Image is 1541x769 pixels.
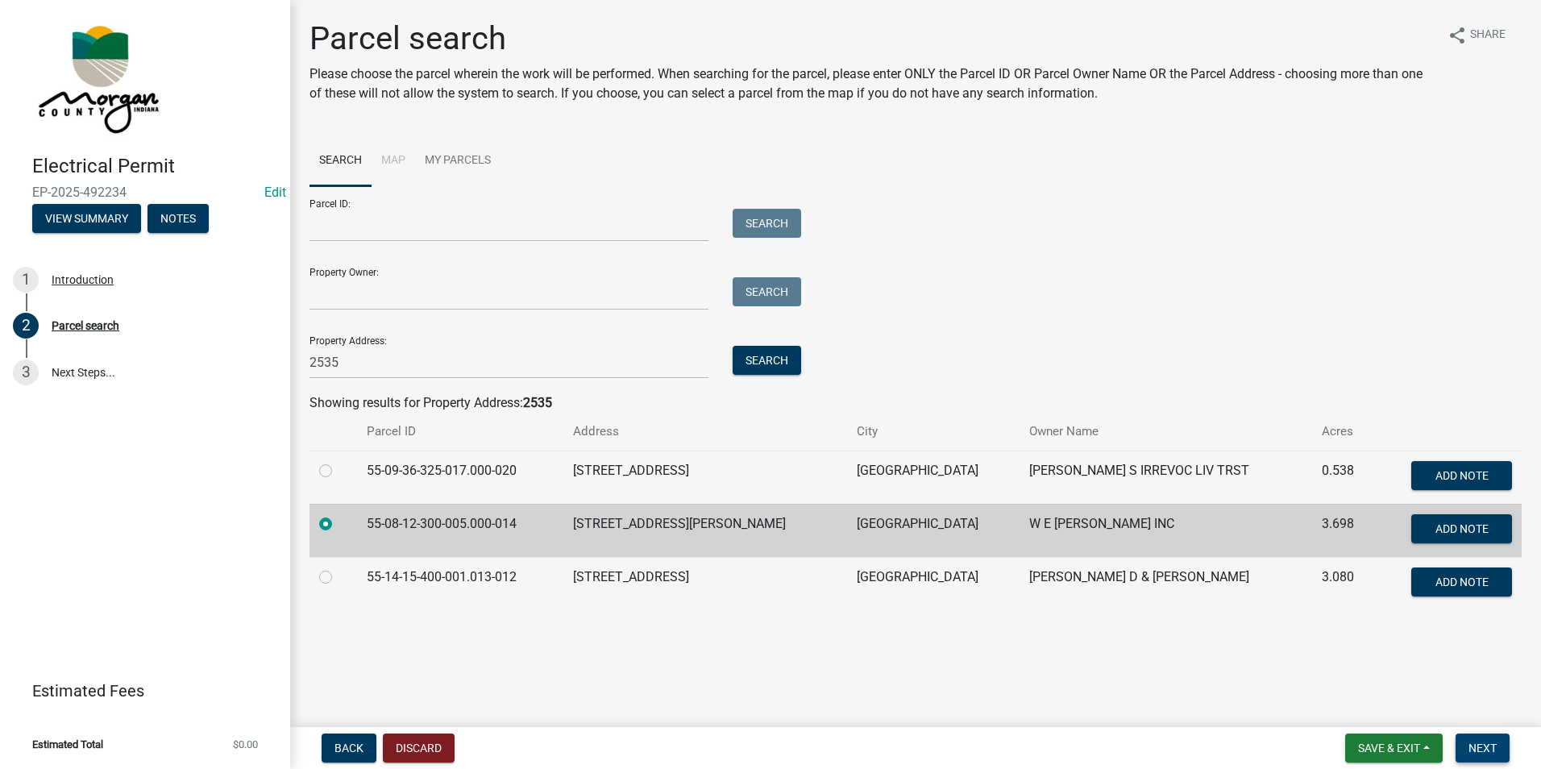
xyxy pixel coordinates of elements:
strong: 2535 [523,395,552,410]
button: Search [733,346,801,375]
img: Morgan County, Indiana [32,17,162,138]
button: Search [733,209,801,238]
th: Acres [1312,413,1375,451]
wm-modal-confirm: Edit Application Number [264,185,286,200]
button: Save & Exit [1345,734,1443,763]
button: Notes [147,204,209,233]
span: Estimated Total [32,739,103,750]
a: My Parcels [415,135,501,187]
span: Share [1470,26,1506,45]
button: Back [322,734,376,763]
td: [GEOGRAPHIC_DATA] [847,557,1020,610]
div: 1 [13,267,39,293]
span: Next [1468,742,1497,754]
button: Search [733,277,801,306]
div: Introduction [52,274,114,285]
td: 55-08-12-300-005.000-014 [357,504,564,557]
span: Add Note [1435,575,1488,588]
td: [STREET_ADDRESS] [563,451,847,504]
i: share [1448,26,1467,45]
button: Discard [383,734,455,763]
h4: Electrical Permit [32,155,277,178]
td: [STREET_ADDRESS] [563,557,847,610]
div: 3 [13,360,39,385]
button: shareShare [1435,19,1518,51]
td: [PERSON_NAME] D & [PERSON_NAME] [1020,557,1312,610]
div: 2 [13,313,39,339]
span: Back [334,742,363,754]
a: Edit [264,185,286,200]
div: Parcel search [52,320,119,331]
button: Next [1456,734,1510,763]
button: Add Note [1411,514,1512,543]
td: [GEOGRAPHIC_DATA] [847,451,1020,504]
td: [PERSON_NAME] S IRREVOC LIV TRST [1020,451,1312,504]
wm-modal-confirm: Summary [32,213,141,226]
a: Estimated Fees [13,675,264,707]
th: Address [563,413,847,451]
span: Save & Exit [1358,742,1420,754]
h1: Parcel search [309,19,1435,58]
button: Add Note [1411,567,1512,596]
td: 3.080 [1312,557,1375,610]
td: 0.538 [1312,451,1375,504]
wm-modal-confirm: Notes [147,213,209,226]
th: Owner Name [1020,413,1312,451]
td: 55-14-15-400-001.013-012 [357,557,564,610]
div: Showing results for Property Address: [309,393,1522,413]
td: 3.698 [1312,504,1375,557]
span: Add Note [1435,468,1488,481]
td: 55-09-36-325-017.000-020 [357,451,564,504]
td: [STREET_ADDRESS][PERSON_NAME] [563,504,847,557]
td: W E [PERSON_NAME] INC [1020,504,1312,557]
th: Parcel ID [357,413,564,451]
span: EP-2025-492234 [32,185,258,200]
td: [GEOGRAPHIC_DATA] [847,504,1020,557]
a: Search [309,135,372,187]
button: Add Note [1411,461,1512,490]
span: $0.00 [233,739,258,750]
th: City [847,413,1020,451]
p: Please choose the parcel wherein the work will be performed. When searching for the parcel, pleas... [309,64,1435,103]
button: View Summary [32,204,141,233]
span: Add Note [1435,522,1488,534]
